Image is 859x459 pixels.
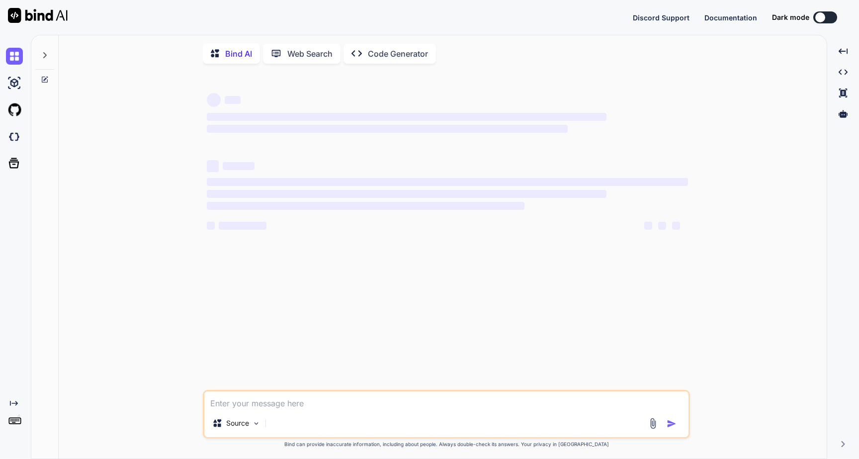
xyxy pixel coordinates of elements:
[368,48,428,60] p: Code Generator
[207,202,524,210] span: ‌
[207,222,215,230] span: ‌
[633,12,689,23] button: Discord Support
[633,13,689,22] span: Discord Support
[8,8,68,23] img: Bind AI
[225,96,241,104] span: ‌
[704,12,757,23] button: Documentation
[672,222,680,230] span: ‌
[252,419,260,428] img: Pick Models
[658,222,666,230] span: ‌
[6,101,23,118] img: githubLight
[203,441,690,448] p: Bind can provide inaccurate information, including about people. Always double-check its answers....
[704,13,757,22] span: Documentation
[207,125,568,133] span: ‌
[226,418,249,428] p: Source
[223,162,255,170] span: ‌
[667,419,677,429] img: icon
[207,93,221,107] span: ‌
[6,75,23,92] img: ai-studio
[6,48,23,65] img: chat
[225,48,252,60] p: Bind AI
[207,178,688,186] span: ‌
[207,190,606,198] span: ‌
[287,48,333,60] p: Web Search
[219,222,266,230] span: ‌
[647,418,659,429] img: attachment
[6,128,23,145] img: darkCloudIdeIcon
[772,12,809,22] span: Dark mode
[644,222,652,230] span: ‌
[207,160,219,172] span: ‌
[207,113,606,121] span: ‌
